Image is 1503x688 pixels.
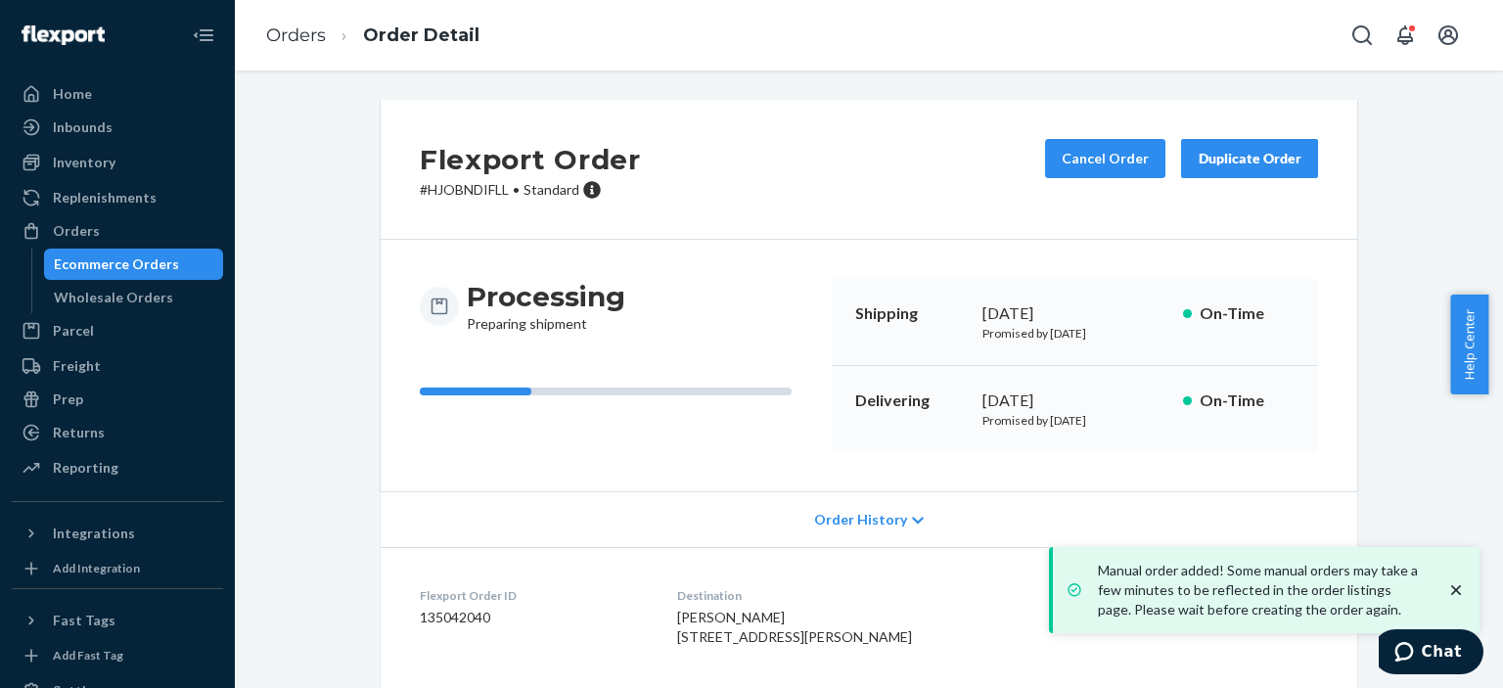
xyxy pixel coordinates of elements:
[1045,139,1165,178] button: Cancel Order
[54,288,173,307] div: Wholesale Orders
[12,350,223,382] a: Freight
[12,112,223,143] a: Inbounds
[1450,295,1488,394] button: Help Center
[53,153,115,172] div: Inventory
[1098,561,1427,619] p: Manual order added! Some manual orders may take a few minutes to be reflected in the order listin...
[53,390,83,409] div: Prep
[12,518,223,549] button: Integrations
[44,282,224,313] a: Wholesale Orders
[855,390,967,412] p: Delivering
[420,139,641,180] h2: Flexport Order
[1181,139,1318,178] button: Duplicate Order
[12,315,223,346] a: Parcel
[1379,629,1483,678] iframe: Opens a widget where you can chat to one of our agents
[1200,390,1295,412] p: On-Time
[53,188,157,207] div: Replenishments
[266,24,326,46] a: Orders
[53,356,101,376] div: Freight
[1198,149,1301,168] div: Duplicate Order
[982,325,1167,342] p: Promised by [DATE]
[855,302,967,325] p: Shipping
[53,560,140,576] div: Add Integration
[1200,302,1295,325] p: On-Time
[467,279,625,334] div: Preparing shipment
[53,611,115,630] div: Fast Tags
[420,587,646,604] dt: Flexport Order ID
[1446,580,1466,600] svg: close toast
[53,647,123,664] div: Add Fast Tag
[53,84,92,104] div: Home
[814,510,907,529] span: Order History
[677,587,1041,604] dt: Destination
[250,7,495,65] ol: breadcrumbs
[54,254,179,274] div: Ecommerce Orders
[524,181,579,198] span: Standard
[982,412,1167,429] p: Promised by [DATE]
[12,215,223,247] a: Orders
[53,221,100,241] div: Orders
[12,605,223,636] button: Fast Tags
[12,452,223,483] a: Reporting
[12,417,223,448] a: Returns
[44,249,224,280] a: Ecommerce Orders
[363,24,479,46] a: Order Detail
[184,16,223,55] button: Close Navigation
[12,182,223,213] a: Replenishments
[53,524,135,543] div: Integrations
[12,644,223,667] a: Add Fast Tag
[677,609,912,645] span: [PERSON_NAME] [STREET_ADDRESS][PERSON_NAME]
[982,302,1167,325] div: [DATE]
[12,384,223,415] a: Prep
[513,181,520,198] span: •
[1343,16,1382,55] button: Open Search Box
[12,557,223,580] a: Add Integration
[1386,16,1425,55] button: Open notifications
[420,608,646,627] dd: 135042040
[53,117,113,137] div: Inbounds
[53,423,105,442] div: Returns
[53,458,118,478] div: Reporting
[53,321,94,341] div: Parcel
[420,180,641,200] p: # HJOBNDIFLL
[982,390,1167,412] div: [DATE]
[12,147,223,178] a: Inventory
[1429,16,1468,55] button: Open account menu
[467,279,625,314] h3: Processing
[22,25,105,45] img: Flexport logo
[12,78,223,110] a: Home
